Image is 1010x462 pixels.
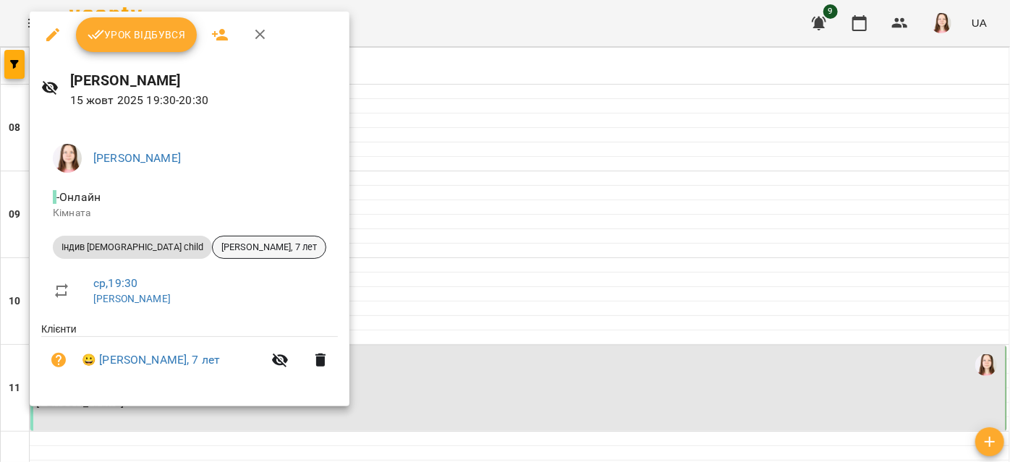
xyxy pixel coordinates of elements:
[93,151,181,165] a: [PERSON_NAME]
[53,190,103,204] span: - Онлайн
[70,69,338,92] h6: [PERSON_NAME]
[82,351,220,369] a: 😀 [PERSON_NAME], 7 лет
[213,241,326,254] span: [PERSON_NAME], 7 лет
[53,144,82,173] img: 83b29030cd47969af3143de651fdf18c.jpg
[212,236,326,259] div: [PERSON_NAME], 7 лет
[88,26,186,43] span: Урок відбувся
[53,206,326,221] p: Кімната
[93,276,137,290] a: ср , 19:30
[93,293,171,304] a: [PERSON_NAME]
[41,343,76,377] button: Візит ще не сплачено. Додати оплату?
[41,322,338,389] ul: Клієнти
[53,241,212,254] span: Індив [DEMOGRAPHIC_DATA] child
[76,17,198,52] button: Урок відбувся
[70,92,338,109] p: 15 жовт 2025 19:30 - 20:30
